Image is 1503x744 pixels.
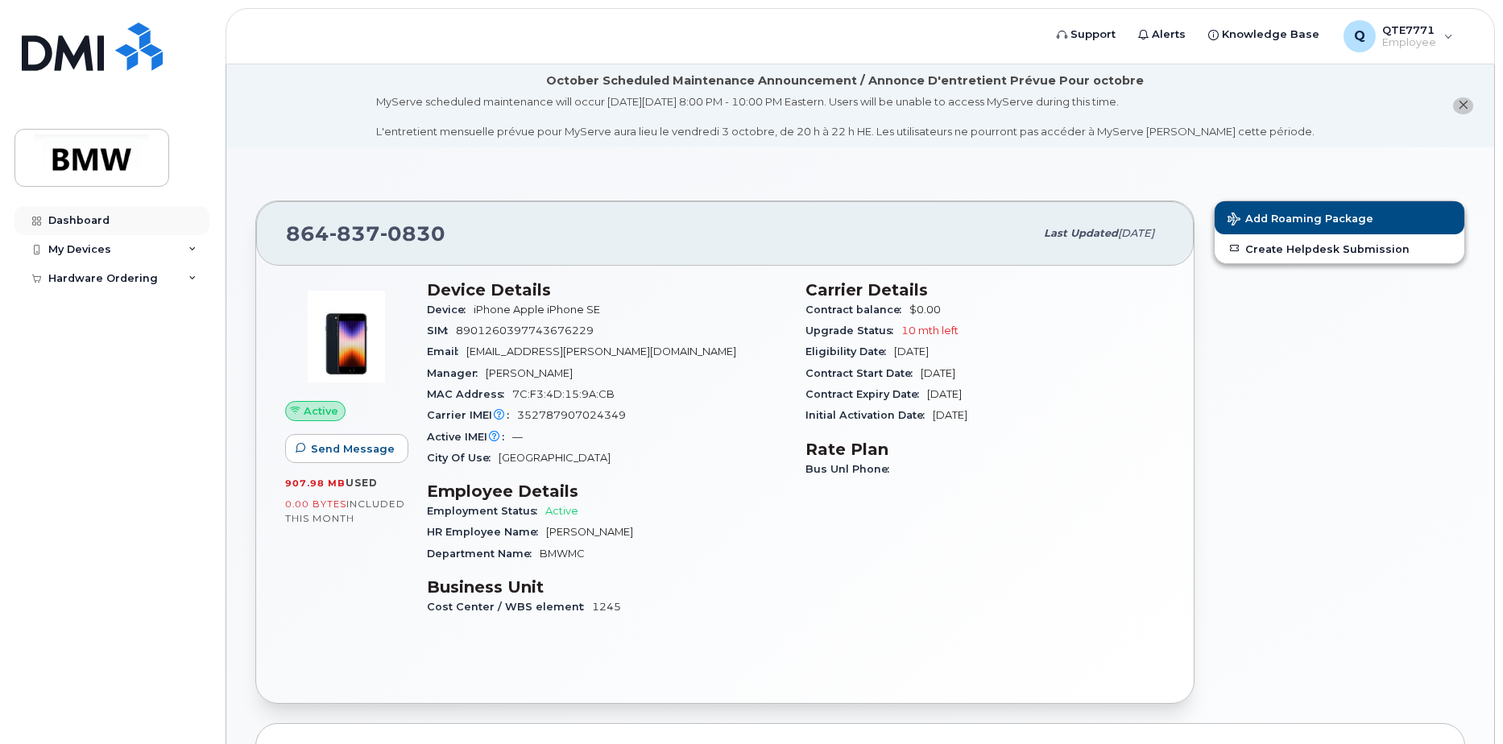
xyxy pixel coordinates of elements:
[427,345,466,358] span: Email
[909,304,941,316] span: $0.00
[427,548,540,560] span: Department Name
[1433,674,1491,732] iframe: Messenger Launcher
[466,345,736,358] span: [EMAIL_ADDRESS][PERSON_NAME][DOMAIN_NAME]
[1215,201,1464,234] button: Add Roaming Package
[474,304,600,316] span: iPhone Apple iPhone SE
[298,288,395,385] img: image20231002-3703462-10zne2t.jpeg
[540,548,585,560] span: BMWMC
[512,388,615,400] span: 7C:F3:4D:15:9A:CB
[346,477,378,489] span: used
[286,221,445,246] span: 864
[380,221,445,246] span: 0830
[427,601,592,613] span: Cost Center / WBS element
[376,94,1315,139] div: MyServe scheduled maintenance will occur [DATE][DATE] 8:00 PM - 10:00 PM Eastern. Users will be u...
[927,388,962,400] span: [DATE]
[805,463,897,475] span: Bus Unl Phone
[546,526,633,538] span: [PERSON_NAME]
[901,324,959,337] span: 10 mth left
[805,280,1165,300] h3: Carrier Details
[427,431,512,443] span: Active IMEI
[517,409,626,421] span: 352787907024349
[427,482,786,501] h3: Employee Details
[427,388,512,400] span: MAC Address
[921,367,955,379] span: [DATE]
[285,498,346,510] span: 0.00 Bytes
[805,304,909,316] span: Contract balance
[1453,97,1473,114] button: close notification
[805,324,901,337] span: Upgrade Status
[486,367,573,379] span: [PERSON_NAME]
[805,367,921,379] span: Contract Start Date
[427,409,517,421] span: Carrier IMEI
[427,324,456,337] span: SIM
[1228,213,1373,228] span: Add Roaming Package
[427,367,486,379] span: Manager
[512,431,523,443] span: —
[427,505,545,517] span: Employment Status
[304,403,338,419] span: Active
[311,441,395,457] span: Send Message
[1044,227,1118,239] span: Last updated
[805,440,1165,459] h3: Rate Plan
[805,345,894,358] span: Eligibility Date
[427,280,786,300] h3: Device Details
[592,601,621,613] span: 1245
[427,526,546,538] span: HR Employee Name
[1118,227,1154,239] span: [DATE]
[427,577,786,597] h3: Business Unit
[285,477,346,489] span: 907.98 MB
[1215,234,1464,263] a: Create Helpdesk Submission
[933,409,967,421] span: [DATE]
[427,304,474,316] span: Device
[456,324,594,337] span: 8901260397743676229
[545,505,578,517] span: Active
[329,221,380,246] span: 837
[499,452,611,464] span: [GEOGRAPHIC_DATA]
[546,72,1144,89] div: October Scheduled Maintenance Announcement / Annonce D'entretient Prévue Pour octobre
[285,434,408,463] button: Send Message
[285,498,405,524] span: included this month
[805,409,933,421] span: Initial Activation Date
[805,388,927,400] span: Contract Expiry Date
[894,345,929,358] span: [DATE]
[427,452,499,464] span: City Of Use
